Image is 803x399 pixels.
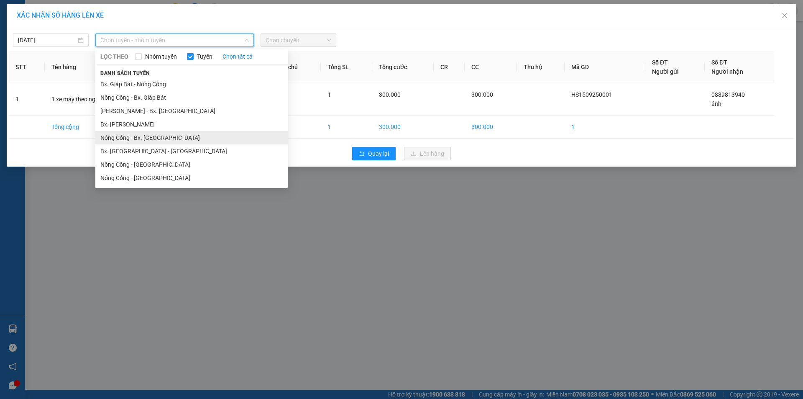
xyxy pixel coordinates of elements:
[222,52,253,61] a: Chọn tất cả
[45,116,143,139] td: Tổng cộng
[327,91,331,98] span: 1
[565,51,645,83] th: Mã GD
[45,51,143,83] th: Tên hàng
[194,52,216,61] span: Tuyến
[95,171,288,185] li: Nông Cống - [GEOGRAPHIC_DATA]
[404,147,451,160] button: uploadLên hàng
[9,83,45,116] td: 1
[368,149,389,158] span: Quay lại
[711,59,727,66] span: Số ĐT
[244,38,249,43] span: down
[773,4,796,28] button: Close
[142,52,180,61] span: Nhóm tuyến
[565,116,645,139] td: 1
[652,59,668,66] span: Số ĐT
[465,51,517,83] th: CC
[711,68,743,75] span: Người nhận
[95,144,288,158] li: Bx. [GEOGRAPHIC_DATA] - [GEOGRAPHIC_DATA]
[18,36,76,45] input: 15/09/2025
[95,104,288,118] li: [PERSON_NAME] - Bx. [GEOGRAPHIC_DATA]
[517,51,565,83] th: Thu hộ
[95,70,155,77] span: Danh sách tuyến
[4,24,23,54] img: logo
[711,91,745,98] span: 0889813940
[45,83,143,116] td: 1 xe máy theo người
[352,147,396,160] button: rollbackQuay lại
[372,51,434,83] th: Tổng cước
[95,77,288,91] li: Bx. Giáp Bát - Nông Cống
[100,34,249,46] span: Chọn tuyến - nhóm tuyến
[41,36,69,44] span: SĐT XE
[89,34,138,43] span: HS1509250001
[95,131,288,144] li: Nông Cống - Bx. [GEOGRAPHIC_DATA]
[359,151,365,157] span: rollback
[271,51,321,83] th: Ghi chú
[465,116,517,139] td: 300.000
[95,118,288,131] li: Bx. [PERSON_NAME]
[17,11,104,19] span: XÁC NHẬN SỐ HÀNG LÊN XE
[27,7,84,34] strong: CHUYỂN PHÁT NHANH ĐÔNG LÝ
[379,91,401,98] span: 300.000
[321,51,372,83] th: Tổng SL
[33,46,79,64] strong: PHIẾU BIÊN NHẬN
[781,12,788,19] span: close
[372,116,434,139] td: 300.000
[95,158,288,171] li: Nông Cống - [GEOGRAPHIC_DATA]
[266,34,331,46] span: Chọn chuyến
[9,51,45,83] th: STT
[321,116,372,139] td: 1
[652,68,679,75] span: Người gửi
[95,91,288,104] li: Nông Cống - Bx. Giáp Bát
[100,52,128,61] span: LỌC THEO
[434,51,465,83] th: CR
[711,100,721,107] span: ánh
[571,91,612,98] span: HS1509250001
[471,91,493,98] span: 300.000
